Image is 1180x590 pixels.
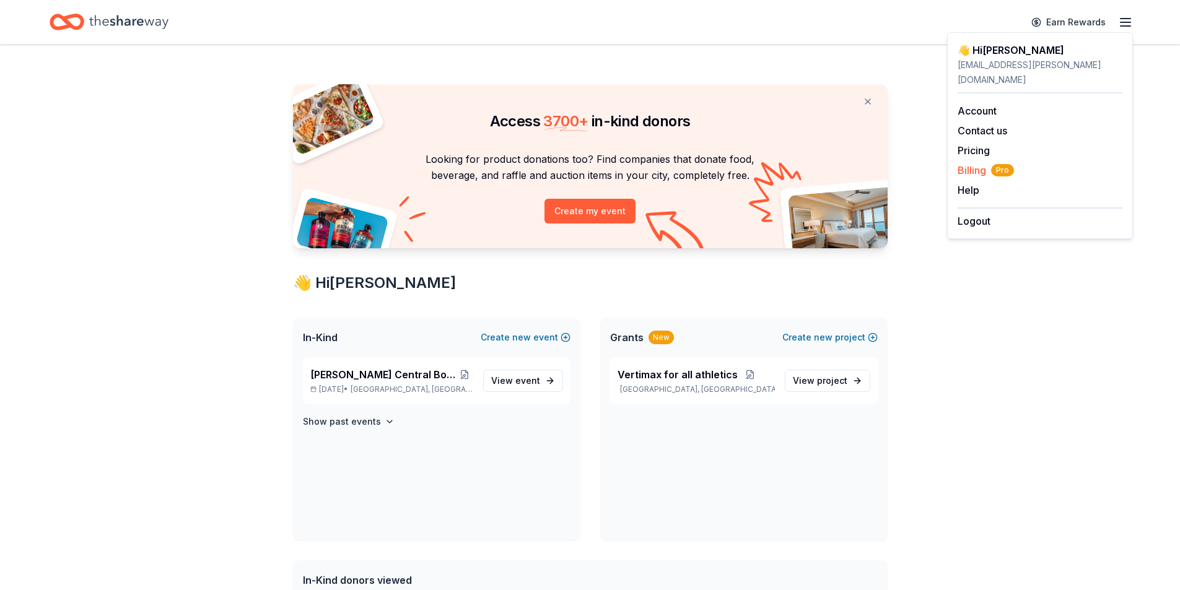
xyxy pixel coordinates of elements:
[958,105,997,117] a: Account
[303,414,395,429] button: Show past events
[481,330,570,345] button: Createnewevent
[512,330,531,345] span: new
[308,151,873,184] p: Looking for product donations too? Find companies that donate food, beverage, and raffle and auct...
[649,331,674,344] div: New
[785,370,870,392] a: View project
[515,375,540,386] span: event
[958,144,990,157] a: Pricing
[610,330,644,345] span: Grants
[793,373,847,388] span: View
[958,163,1014,178] button: BillingPro
[303,573,579,588] div: In-Kind donors viewed
[544,199,636,223] button: Create my event
[50,7,168,37] a: Home
[303,414,381,429] h4: Show past events
[814,330,833,345] span: new
[351,384,473,394] span: [GEOGRAPHIC_DATA], [GEOGRAPHIC_DATA]
[817,375,847,386] span: project
[279,77,375,156] img: Pizza
[543,112,588,130] span: 3700 +
[782,330,878,345] button: Createnewproject
[303,330,338,345] span: In-Kind
[991,164,1014,176] span: Pro
[618,367,738,382] span: Vertimax for all athletics
[310,367,457,382] span: [PERSON_NAME] Central Booster Bash 2025
[310,384,473,394] p: [DATE] •
[958,183,979,197] button: Help
[958,214,990,228] button: Logout
[490,112,691,130] span: Access in-kind donors
[958,123,1007,138] button: Contact us
[958,163,1014,178] span: Billing
[293,273,888,293] div: 👋 Hi [PERSON_NAME]
[491,373,540,388] span: View
[618,384,775,394] p: [GEOGRAPHIC_DATA], [GEOGRAPHIC_DATA]
[1024,11,1113,33] a: Earn Rewards
[483,370,563,392] a: View event
[958,58,1122,87] div: [EMAIL_ADDRESS][PERSON_NAME][DOMAIN_NAME]
[645,211,707,258] img: Curvy arrow
[958,43,1122,58] div: 👋 Hi [PERSON_NAME]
